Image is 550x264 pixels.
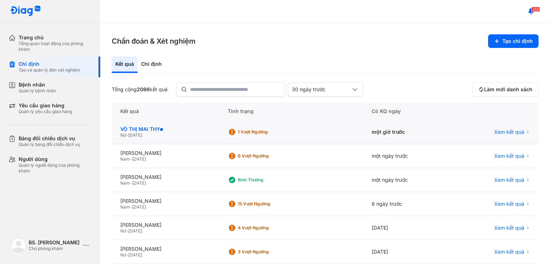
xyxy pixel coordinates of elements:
[363,216,451,240] div: [DATE]
[132,180,146,186] span: [DATE]
[19,109,72,114] div: Quản lý yêu cầu giao hàng
[363,102,451,120] div: Có KQ ngày
[130,180,132,186] span: -
[126,228,128,234] span: -
[120,198,211,204] div: [PERSON_NAME]
[132,204,146,210] span: [DATE]
[120,246,211,252] div: [PERSON_NAME]
[112,36,196,46] h3: Chẩn đoán & Xét nghiệm
[132,156,146,162] span: [DATE]
[128,252,142,258] span: [DATE]
[10,6,41,17] img: logo
[238,249,295,255] div: 3 Vượt ngưỡng
[363,144,451,168] div: một ngày trước
[137,57,165,73] div: Chỉ định
[120,174,211,180] div: [PERSON_NAME]
[112,57,137,73] div: Kết quả
[19,142,80,147] div: Quản lý bảng đối chiếu dịch vụ
[19,88,56,94] div: Quản lý bệnh nhân
[126,132,128,138] span: -
[238,201,295,207] div: 15 Vượt ngưỡng
[126,252,128,258] span: -
[484,86,532,93] span: Làm mới danh sách
[219,102,363,120] div: Tình trạng
[130,204,132,210] span: -
[363,240,451,264] div: [DATE]
[29,246,80,251] div: Chủ phòng khám
[137,86,150,92] span: 2086
[112,102,219,120] div: Kết quả
[120,222,211,228] div: [PERSON_NAME]
[19,135,80,142] div: Bảng đối chiếu dịch vụ
[120,180,130,186] span: Nam
[238,153,295,159] div: 6 Vượt ngưỡng
[120,252,126,258] span: Nữ
[494,201,524,207] span: Xem kết quả
[120,126,211,132] div: VÕ THỊ MAI THY
[238,177,295,183] div: Bình thường
[19,61,80,67] div: Chỉ định
[120,156,130,162] span: Nam
[120,228,126,234] span: Nữ
[238,225,295,231] div: 4 Vượt ngưỡng
[363,120,451,144] div: một giờ trước
[19,102,72,109] div: Yêu cầu giao hàng
[128,132,142,138] span: [DATE]
[363,168,451,192] div: một ngày trước
[494,177,524,183] span: Xem kết quả
[11,238,26,253] img: logo
[494,153,524,159] span: Xem kết quả
[19,34,92,41] div: Trang chủ
[120,132,126,138] span: Nữ
[120,204,130,210] span: Nam
[494,249,524,255] span: Xem kết quả
[488,34,539,48] button: Tạo chỉ định
[238,129,295,135] div: 1 Vượt ngưỡng
[120,150,211,156] div: [PERSON_NAME]
[19,41,92,52] div: Tổng quan hoạt động của phòng khám
[128,228,142,234] span: [DATE]
[19,67,80,73] div: Tạo và quản lý đơn xét nghiệm
[19,82,56,88] div: Bệnh nhân
[494,129,524,135] span: Xem kết quả
[29,239,80,246] div: BS. [PERSON_NAME]
[292,86,351,93] div: 30 ngày trước
[19,162,92,174] div: Quản lý người dùng của phòng khám
[494,225,524,231] span: Xem kết quả
[363,192,451,216] div: 6 ngày trước
[531,7,540,12] span: 255
[472,82,539,97] button: Làm mới danh sách
[112,86,168,93] div: Tổng cộng kết quả
[19,156,92,162] div: Người dùng
[130,156,132,162] span: -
